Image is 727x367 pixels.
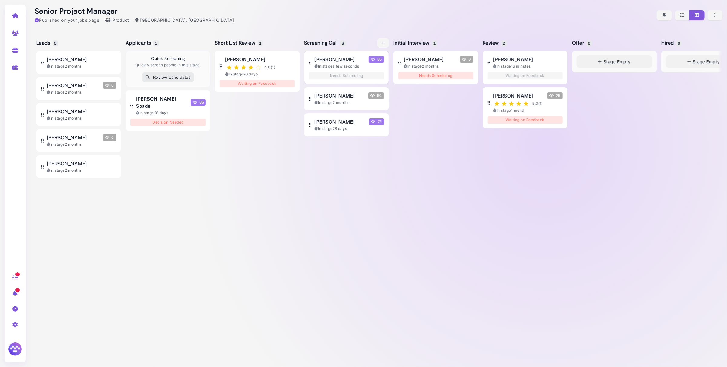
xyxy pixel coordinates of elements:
span: 50 [368,92,384,99]
button: [PERSON_NAME] In stage2 months [36,155,121,178]
h4: Quick Screening [151,56,185,61]
div: 4.0 ( 1 ) [265,64,275,70]
svg: star [254,64,262,71]
img: Megan Score [549,94,554,98]
button: Review candidates [142,72,194,82]
div: In stage 28 days [136,110,206,116]
span: [PERSON_NAME] [47,108,87,115]
h5: Screening Call [304,40,345,46]
h2: Senior Project Manager [35,7,234,16]
button: [PERSON_NAME] Megan Score 0 In stage2 months [36,129,121,152]
span: 0 [103,82,116,89]
svg: star [508,100,515,107]
span: [PERSON_NAME] [404,56,444,63]
svg: star [240,64,247,71]
span: [PERSON_NAME] [225,56,265,63]
div: Waiting on Feedback [220,80,295,87]
img: Megan Score [193,100,197,104]
div: Needs Scheduling [398,72,473,79]
div: Product [105,17,129,23]
h5: Offer [572,40,591,46]
div: In stage 2 months [404,64,473,69]
div: 5.0 ( 1 ) [532,101,543,106]
div: Review candidates [145,74,191,81]
span: [PERSON_NAME] [314,92,354,99]
p: Quickly screen people in this stage. [135,62,201,68]
h5: Applicants [126,40,158,46]
div: In stage 2 months [47,142,116,147]
button: [PERSON_NAME] In stage2 months [36,103,121,126]
div: In stage 28 days [314,126,384,131]
svg: star [515,100,522,107]
img: Megan [8,342,23,357]
div: In stage 2 months [47,116,116,121]
button: [PERSON_NAME] Megan Score 0 In stage2 months Needs Scheduling [393,51,478,84]
span: 0 [676,40,682,46]
div: [GEOGRAPHIC_DATA], [GEOGRAPHIC_DATA] [135,17,234,23]
svg: star [232,64,240,71]
span: [PERSON_NAME] Spade [136,95,188,110]
div: In stage a few seconds [314,64,384,69]
span: [PERSON_NAME] [47,160,87,167]
img: Megan Score [462,57,466,61]
span: 1 [432,40,437,46]
h5: Leads [36,40,57,46]
svg: star [225,64,232,71]
div: Waiting on Feedback [488,72,563,79]
h5: Short List Review [215,40,262,46]
button: [PERSON_NAME] Megan Score 50 In stage2 months [304,87,389,110]
div: In stage 2 months [314,100,384,105]
img: Megan Score [105,83,109,88]
div: Decision Needed [130,119,206,126]
span: Stage Empty [604,58,631,65]
span: 75 [369,118,384,125]
span: 85 [191,99,206,106]
span: 85 [369,56,384,63]
span: 0 [103,134,116,141]
span: [PERSON_NAME] [314,56,354,63]
span: Stage Empty [693,58,720,65]
button: [PERSON_NAME] Megan Score 85 In stagea few seconds Needs Scheduling [304,51,389,84]
span: [PERSON_NAME] [314,118,354,125]
div: In stage 2 months [47,168,116,173]
button: [PERSON_NAME] In stage16 minutes Waiting on Feedback [483,51,567,84]
img: Megan Score [371,57,375,61]
svg: star [522,100,529,107]
svg: star [493,100,500,107]
button: [PERSON_NAME] In stage2 months [36,51,121,74]
div: Published on your jobs page [35,17,99,23]
img: Megan Score [371,120,375,124]
div: In stage 2 months [47,90,116,95]
span: 1 [258,40,263,46]
div: In stage 28 days [225,71,295,77]
h5: Review [483,40,506,46]
span: 2 [501,40,506,46]
span: [PERSON_NAME] [47,134,87,141]
div: In stage 2 months [47,64,116,69]
span: 1 [153,40,159,46]
span: 5 [53,40,58,46]
button: [PERSON_NAME] 4.0(1) In stage28 days Waiting on Feedback [215,51,300,92]
h5: Initial Interview [393,40,436,46]
span: [PERSON_NAME] [493,92,533,99]
span: [PERSON_NAME] [493,56,533,63]
span: 3 [340,40,345,46]
div: In stage 1 month [493,108,563,113]
svg: star [500,100,508,107]
button: [PERSON_NAME] Megan Score 75 In stage28 days [304,113,389,136]
button: [PERSON_NAME] Megan Score 0 In stage2 months [36,77,121,100]
span: 25 [547,92,563,99]
button: [PERSON_NAME] Megan Score 25 5.0(1) In stage1 month Waiting on Feedback [483,87,567,128]
span: [PERSON_NAME] [47,56,87,63]
img: Megan Score [105,135,109,140]
img: Megan Score [370,94,375,98]
div: Needs Scheduling [309,72,384,79]
div: In stage 16 minutes [493,64,563,69]
span: [PERSON_NAME] [47,82,87,89]
div: Waiting on Feedback [488,116,563,124]
button: [PERSON_NAME] Spade Megan Score 85 In stage28 days Decision Needed [126,90,210,131]
span: 0 [587,40,592,46]
h5: Hired [661,40,681,46]
span: 0 [460,56,473,63]
svg: star [247,64,254,71]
